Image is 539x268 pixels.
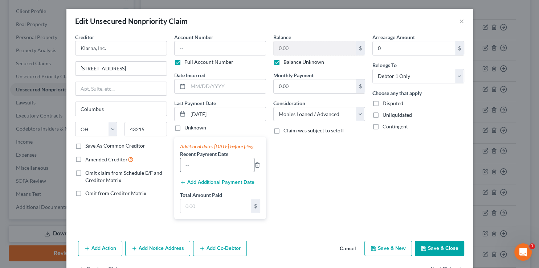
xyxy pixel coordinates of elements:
button: Add Additional Payment Date [180,180,254,185]
label: Balance [273,33,291,41]
span: Contingent [383,123,408,129]
div: $ [455,41,464,55]
input: -- [174,41,266,55]
div: $ [356,79,365,93]
span: 1 [529,243,535,249]
input: Enter city... [75,102,167,116]
iframe: Intercom live chat [514,243,532,261]
label: Total Amount Paid [180,191,222,199]
label: Save As Common Creditor [85,142,145,149]
input: Enter address... [75,62,167,75]
button: Save & Close [415,241,464,256]
button: × [459,17,464,25]
input: Enter zip... [124,122,167,136]
span: Amended Creditor [85,156,128,162]
label: Recent Payment Date [180,150,228,158]
input: 0.00 [373,41,455,55]
label: Unknown [184,124,206,131]
div: $ [356,41,365,55]
label: Monthly Payment [273,71,314,79]
button: Cancel [334,242,362,256]
label: Consideration [273,99,305,107]
span: Omit from Creditor Matrix [85,190,146,196]
span: Unliquidated [383,112,412,118]
span: Belongs To [372,62,397,68]
label: Date Incurred [174,71,205,79]
input: MM/DD/YYYY [188,79,266,93]
label: Arrearage Amount [372,33,415,41]
label: Account Number [174,33,213,41]
button: Save & New [364,241,412,256]
span: Creditor [75,34,94,40]
input: Apt, Suite, etc... [75,82,167,96]
label: Balance Unknown [283,58,324,66]
input: MM/DD/YYYY [188,107,266,121]
label: Last Payment Date [174,99,216,107]
button: Add Action [78,241,122,256]
span: Claim was subject to setoff [283,127,344,133]
input: -- [180,158,254,172]
span: Omit claim from Schedule E/F and Creditor Matrix [85,170,162,183]
div: Edit Unsecured Nonpriority Claim [75,16,188,26]
input: 0.00 [274,41,356,55]
button: Add Notice Address [125,241,190,256]
input: Search creditor by name... [75,41,167,55]
label: Choose any that apply [372,89,422,97]
button: Add Co-Debtor [193,241,247,256]
div: $ [251,199,260,213]
label: Full Account Number [184,58,233,66]
input: 0.00 [180,199,251,213]
input: 0.00 [274,79,356,93]
div: Additional dates [DATE] before filing [180,143,260,150]
span: Disputed [383,100,403,106]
